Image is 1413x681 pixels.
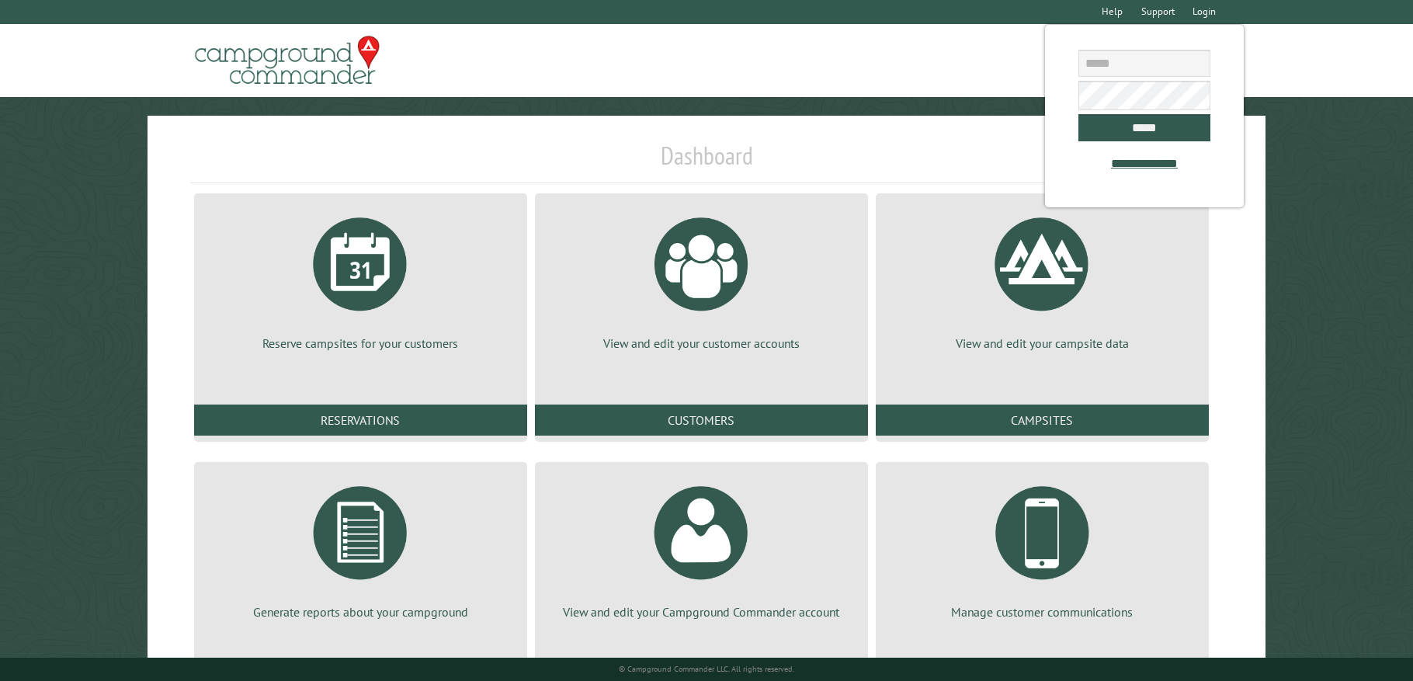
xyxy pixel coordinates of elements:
[554,206,849,352] a: View and edit your customer accounts
[554,603,849,620] p: View and edit your Campground Commander account
[194,405,527,436] a: Reservations
[554,474,849,620] a: View and edit your Campground Commander account
[894,603,1190,620] p: Manage customer communications
[619,664,794,674] small: © Campground Commander LLC. All rights reserved.
[213,603,509,620] p: Generate reports about your campground
[894,474,1190,620] a: Manage customer communications
[894,206,1190,352] a: View and edit your campsite data
[894,335,1190,352] p: View and edit your campsite data
[190,141,1224,183] h1: Dashboard
[213,335,509,352] p: Reserve campsites for your customers
[190,30,384,91] img: Campground Commander
[213,474,509,620] a: Generate reports about your campground
[876,405,1209,436] a: Campsites
[535,405,868,436] a: Customers
[213,206,509,352] a: Reserve campsites for your customers
[554,335,849,352] p: View and edit your customer accounts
